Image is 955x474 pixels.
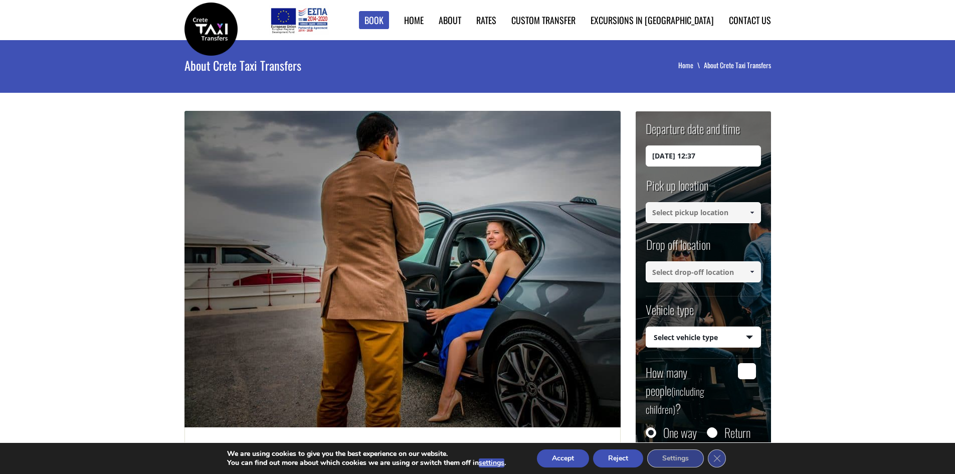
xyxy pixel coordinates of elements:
[724,427,750,437] label: Return
[269,5,329,35] img: e-bannersEUERDF180X90.jpg
[476,14,496,27] a: Rates
[591,14,714,27] a: Excursions in [GEOGRAPHIC_DATA]
[729,14,771,27] a: Contact us
[197,440,608,461] h3: Thank you for trusting Crete Taxi Transfers for your transfers throughout the island of [GEOGRAPH...
[646,363,732,417] label: How many people ?
[439,14,461,27] a: About
[708,449,726,467] button: Close GDPR Cookie Banner
[646,327,760,348] span: Select vehicle type
[646,261,761,282] input: Select drop-off location
[184,3,238,56] img: Crete Taxi Transfers | No1 Reliable Crete Taxi Transfers | Crete Taxi Transfers
[184,23,238,33] a: Crete Taxi Transfers | No1 Reliable Crete Taxi Transfers | Crete Taxi Transfers
[743,202,760,223] a: Show All Items
[743,261,760,282] a: Show All Items
[663,427,697,437] label: One way
[704,60,771,70] li: About Crete Taxi Transfers
[227,458,506,467] p: You can find out more about which cookies we are using or switch them off in .
[646,301,694,327] label: Vehicle type
[593,449,643,467] button: Reject
[511,14,576,27] a: Custom Transfer
[227,449,506,458] p: We are using cookies to give you the best experience on our website.
[646,177,708,202] label: Pick up location
[646,384,704,417] small: (including children)
[479,458,504,467] button: settings
[646,236,710,261] label: Drop off location
[646,120,740,145] label: Departure date and time
[404,14,424,27] a: Home
[678,60,704,70] a: Home
[184,40,511,90] h1: About Crete Taxi Transfers
[647,449,704,467] button: Settings
[359,11,389,30] a: Book
[537,449,589,467] button: Accept
[184,111,621,427] img: Professional driver of Crete Taxi Transfers helping a lady of or a Mercedes luxury taxi.
[646,202,761,223] input: Select pickup location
